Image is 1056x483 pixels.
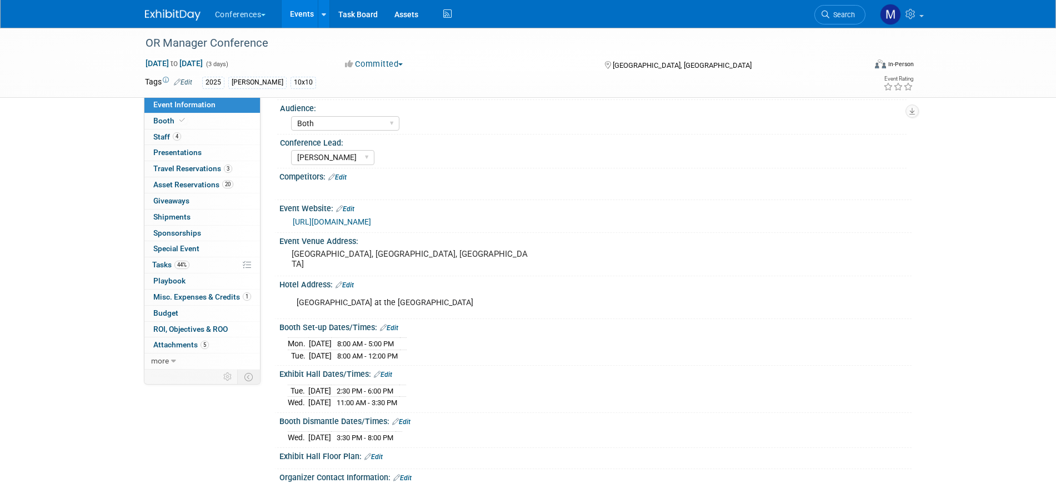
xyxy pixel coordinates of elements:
span: Tasks [152,260,189,269]
td: Mon. [288,338,309,350]
span: Misc. Expenses & Credits [153,292,251,301]
a: Shipments [144,210,260,225]
td: Tue. [288,350,309,361]
td: Tags [145,76,192,89]
a: Edit [328,173,347,181]
td: Wed. [288,432,308,444]
a: Edit [393,474,412,482]
a: Tasks44% [144,257,260,273]
div: [PERSON_NAME] [228,77,287,88]
span: 20 [222,180,233,188]
a: Edit [380,324,398,332]
span: Event Information [153,100,216,109]
td: [DATE] [308,432,331,444]
span: 5 [201,341,209,349]
td: Tue. [288,385,308,397]
span: Attachments [153,340,209,349]
a: Edit [374,371,392,379]
span: 4 [173,132,181,141]
div: 2025 [202,77,224,88]
a: Edit [364,453,383,461]
a: Staff4 [144,130,260,145]
img: ExhibitDay [145,9,201,21]
a: Budget [144,306,260,321]
td: [DATE] [309,338,332,350]
span: Sponsorships [153,228,201,237]
span: 8:00 AM - 12:00 PM [337,352,398,360]
td: Wed. [288,397,308,409]
a: Sponsorships [144,226,260,241]
div: Event Rating [883,76,913,82]
img: Marygrace LeGros [880,4,901,25]
i: Booth reservation complete [179,117,185,123]
a: Travel Reservations3 [144,161,260,177]
span: Budget [153,308,178,317]
span: 3:30 PM - 8:00 PM [337,434,393,442]
span: Travel Reservations [153,164,232,173]
div: Event Website: [279,200,912,215]
div: Booth Set-up Dates/Times: [279,319,912,333]
a: Edit [336,281,354,289]
a: Giveaways [144,193,260,209]
div: 10x10 [291,77,316,88]
span: ROI, Objectives & ROO [153,325,228,333]
span: Shipments [153,212,191,221]
span: Staff [153,132,181,141]
div: Event Venue Address: [279,233,912,247]
a: Special Event [144,241,260,257]
div: Conference Lead: [280,135,907,148]
a: Asset Reservations20 [144,177,260,193]
div: Competitors: [279,168,912,183]
div: Audience: [280,100,907,114]
a: Edit [392,418,411,426]
div: Hotel Address: [279,276,912,291]
td: [DATE] [309,350,332,361]
span: [GEOGRAPHIC_DATA], [GEOGRAPHIC_DATA] [613,61,752,69]
span: 44% [174,261,189,269]
button: Committed [341,58,407,70]
img: Format-Inperson.png [875,59,886,68]
td: Toggle Event Tabs [237,370,260,384]
span: 3 [224,165,232,173]
td: Personalize Event Tab Strip [218,370,238,384]
a: Edit [174,78,192,86]
span: Asset Reservations [153,180,233,189]
div: Event Format [800,58,914,74]
a: Event Information [144,97,260,113]
span: 1 [243,292,251,301]
span: (3 days) [205,61,228,68]
span: 8:00 AM - 5:00 PM [337,340,394,348]
a: Booth [144,113,260,129]
div: Booth Dismantle Dates/Times: [279,413,912,427]
a: Playbook [144,273,260,289]
td: [DATE] [308,397,331,409]
span: Search [829,11,855,19]
div: OR Manager Conference [142,33,849,53]
span: more [151,356,169,365]
a: Attachments5 [144,337,260,353]
div: In-Person [888,60,914,68]
span: 2:30 PM - 6:00 PM [337,387,393,395]
span: Booth [153,116,187,125]
span: 11:00 AM - 3:30 PM [337,399,397,407]
span: Special Event [153,244,199,253]
span: Playbook [153,276,186,285]
span: to [169,59,179,68]
span: [DATE] [DATE] [145,58,203,68]
span: Giveaways [153,196,189,205]
a: Search [814,5,865,24]
div: [GEOGRAPHIC_DATA] at the [GEOGRAPHIC_DATA] [289,292,789,314]
pre: [GEOGRAPHIC_DATA], [GEOGRAPHIC_DATA], [GEOGRAPHIC_DATA] [292,249,530,269]
td: [DATE] [308,385,331,397]
span: Presentations [153,148,202,157]
a: [URL][DOMAIN_NAME] [293,217,371,226]
a: more [144,353,260,369]
a: ROI, Objectives & ROO [144,322,260,337]
div: Exhibit Hall Dates/Times: [279,366,912,380]
a: Edit [336,205,354,213]
a: Misc. Expenses & Credits1 [144,290,260,305]
div: Exhibit Hall Floor Plan: [279,448,912,462]
a: Presentations [144,145,260,161]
